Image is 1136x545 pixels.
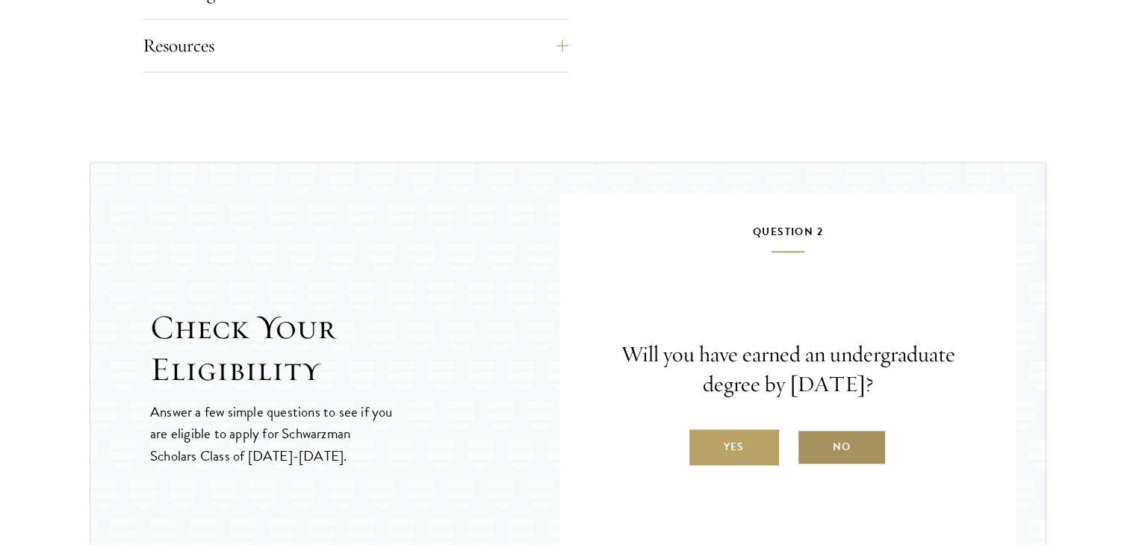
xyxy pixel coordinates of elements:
[143,28,568,63] button: Resources
[150,401,394,466] p: Answer a few simple questions to see if you are eligible to apply for Schwarzman Scholars Class o...
[689,429,779,465] label: Yes
[605,222,971,252] h5: Question 2
[605,340,971,399] p: Will you have earned an undergraduate degree by [DATE]?
[797,429,887,465] label: No
[150,307,560,390] h2: Check Your Eligibility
